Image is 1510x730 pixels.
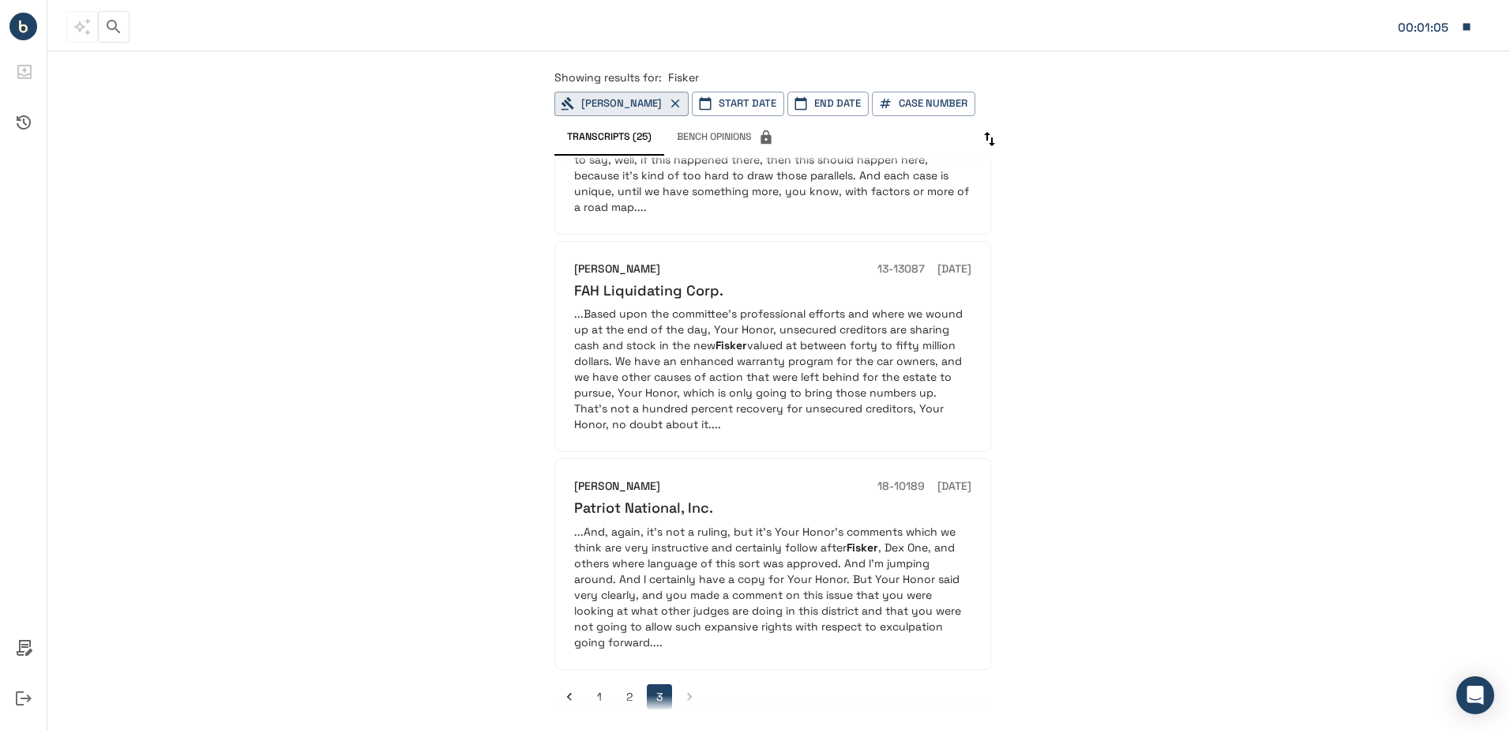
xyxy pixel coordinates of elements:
button: Go to previous page [557,684,582,709]
h6: Patriot National, Inc. [574,499,713,517]
button: Go to page 1 [587,684,612,709]
h6: [PERSON_NAME] [574,478,660,495]
button: Case Number [872,92,975,116]
h6: [DATE] [937,478,971,495]
h6: 18-10189 [877,478,925,495]
em: Fisker [847,540,878,555]
button: page 3 [647,684,672,709]
h6: FAH Liquidating Corp. [574,281,723,299]
button: Transcripts (25) [554,122,664,152]
button: Go to page 2 [617,684,642,709]
button: Matter: 126337.360686 [1390,10,1480,43]
h6: 13-13087 [877,261,925,278]
em: Fisker [716,338,747,352]
p: ...Based upon the committee's professional efforts and where we wound up at the end of the day, Y... [574,306,971,432]
h6: [DATE] [937,261,971,278]
span: This feature has been disabled by your account admin. [664,122,787,152]
button: Start Date [692,92,784,116]
span: Showing results for: [554,70,662,85]
button: [PERSON_NAME] [554,92,689,116]
p: ...And, again, it's not a ruling, but it's Your Honor's comments which we think are very instruct... [574,524,971,650]
button: End Date [787,92,869,116]
span: This feature has been disabled by your account admin. [66,11,98,43]
span: Bench Opinions [677,130,774,145]
div: Matter: 126337.360686 [1398,17,1453,38]
span: Fisker [668,70,699,85]
h6: [PERSON_NAME] [574,261,660,278]
nav: pagination navigation [554,684,991,709]
div: Open Intercom Messenger [1456,676,1494,714]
